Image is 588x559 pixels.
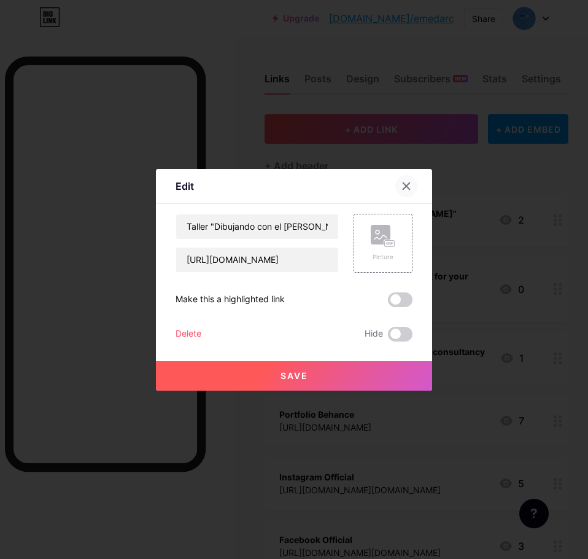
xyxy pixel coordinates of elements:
input: URL [176,248,338,272]
span: Hide [365,327,383,342]
div: Picture [371,252,395,262]
div: Edit [176,179,194,193]
div: Make this a highlighted link [176,292,285,307]
button: Save [156,361,432,391]
div: Delete [176,327,201,342]
input: Title [176,214,338,239]
span: Save [280,370,308,381]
